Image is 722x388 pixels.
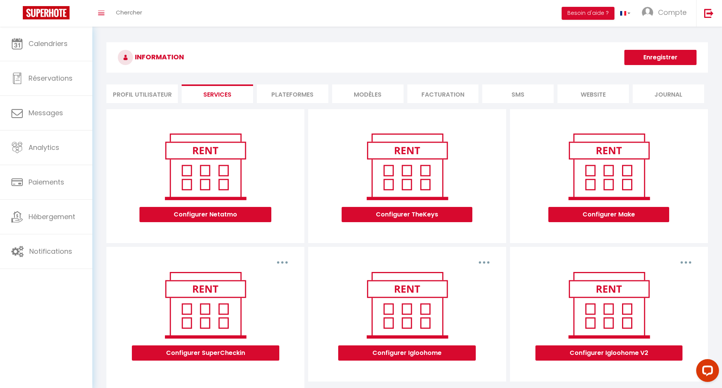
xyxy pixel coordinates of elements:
[633,84,704,103] li: Journal
[28,143,59,152] span: Analytics
[562,7,614,20] button: Besoin d'aide ?
[342,207,472,222] button: Configurer TheKeys
[704,8,714,18] img: logout
[338,345,476,361] button: Configurer Igloohome
[359,130,456,203] img: rent.png
[658,8,687,17] span: Compte
[28,108,63,118] span: Messages
[28,73,73,83] span: Réservations
[106,42,708,73] h3: INFORMATION
[359,269,456,342] img: rent.png
[548,207,669,222] button: Configurer Make
[690,356,722,388] iframe: LiveChat chat widget
[28,177,64,187] span: Paiements
[407,84,479,103] li: Facturation
[560,130,657,203] img: rent.png
[560,269,657,342] img: rent.png
[29,246,72,256] span: Notifications
[157,130,254,203] img: rent.png
[116,8,142,16] span: Chercher
[132,345,279,361] button: Configurer SuperCheckin
[535,345,682,361] button: Configurer Igloohome V2
[624,50,697,65] button: Enregistrer
[23,6,70,19] img: Super Booking
[332,84,404,103] li: MODÈLES
[28,212,75,221] span: Hébergement
[182,84,253,103] li: Services
[139,207,271,222] button: Configurer Netatmo
[642,7,653,18] img: ...
[106,84,178,103] li: Profil Utilisateur
[257,84,328,103] li: Plateformes
[482,84,554,103] li: SMS
[157,269,254,342] img: rent.png
[28,39,68,48] span: Calendriers
[557,84,629,103] li: website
